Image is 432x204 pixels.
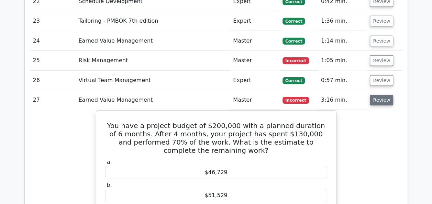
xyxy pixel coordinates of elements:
td: Risk Management [76,51,230,70]
span: Correct [283,18,305,25]
span: Incorrect [283,57,309,64]
td: 1:14 min. [318,31,367,51]
td: Tailoring - PMBOK 7th edition [76,11,230,31]
td: 0:57 min. [318,71,367,90]
span: Correct [283,77,305,84]
button: Review [370,75,393,86]
span: Incorrect [283,97,309,104]
td: Earned Value Management [76,31,230,51]
button: Review [370,36,393,46]
td: Expert [230,11,280,31]
td: Earned Value Management [76,90,230,110]
span: a. [107,159,112,165]
span: b. [107,182,112,188]
span: Correct [283,38,305,45]
td: Master [230,51,280,70]
td: 26 [30,71,76,90]
td: 25 [30,51,76,70]
td: Master [230,90,280,110]
button: Review [370,95,393,105]
button: Review [370,55,393,66]
td: 1:36 min. [318,11,367,31]
td: 23 [30,11,76,31]
td: Virtual Team Management [76,71,230,90]
button: Review [370,16,393,26]
div: $51,529 [105,189,327,202]
td: Master [230,31,280,51]
h5: You have a project budget of $200,000 with a planned duration of 6 months. After 4 months, your p... [104,122,328,155]
td: Expert [230,71,280,90]
td: 3:16 min. [318,90,367,110]
div: $46,729 [105,166,327,179]
td: 1:05 min. [318,51,367,70]
td: 27 [30,90,76,110]
td: 24 [30,31,76,51]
